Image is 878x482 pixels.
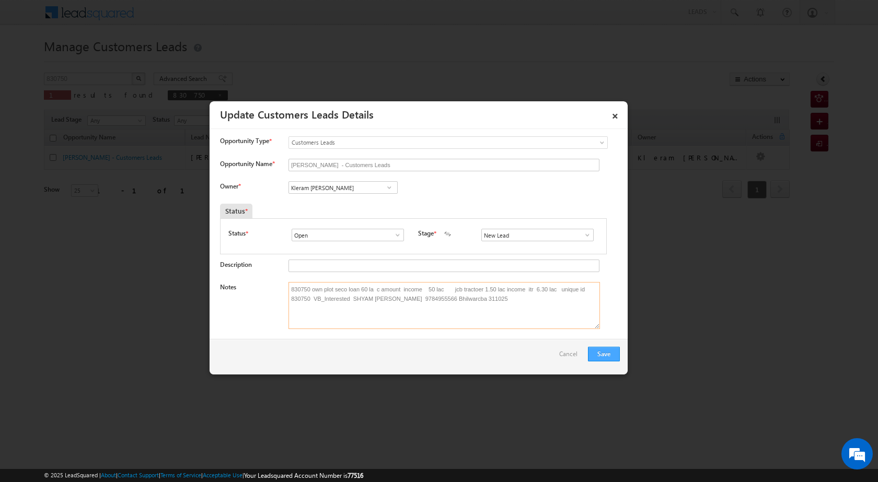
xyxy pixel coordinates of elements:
em: Start Chat [142,322,190,336]
img: d_60004797649_company_0_60004797649 [18,55,44,68]
div: Minimize live chat window [171,5,197,30]
span: 77516 [348,472,363,479]
div: Chat with us now [54,55,176,68]
a: Show All Items [383,182,396,193]
a: Show All Items [388,230,401,240]
a: Customers Leads [288,136,608,149]
span: © 2025 LeadSquared | | | | | [44,471,363,480]
span: Your Leadsquared Account Number is [244,472,363,479]
a: Terms of Service [160,472,201,478]
a: Cancel [559,347,583,367]
input: Type to Search [481,229,594,241]
span: Customers Leads [289,138,565,147]
a: Contact Support [118,472,159,478]
span: Opportunity Type [220,136,269,146]
label: Owner [220,182,240,190]
a: Update Customers Leads Details [220,107,374,121]
label: Description [220,261,252,268]
button: Save [588,347,620,361]
a: × [606,105,624,123]
input: Type to Search [288,181,398,194]
a: About [101,472,116,478]
textarea: Type your message and hit 'Enter' [14,97,191,313]
label: Status [228,229,246,238]
input: Type to Search [292,229,404,241]
a: Acceptable Use [203,472,242,478]
div: Status [220,204,252,218]
label: Notes [220,283,236,291]
label: Stage [418,229,434,238]
a: Show All Items [578,230,591,240]
label: Opportunity Name [220,160,274,168]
